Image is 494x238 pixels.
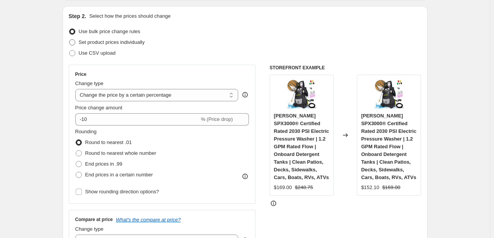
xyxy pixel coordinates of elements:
[79,39,145,45] span: Set product prices individually
[295,184,313,191] strike: $248.75
[79,50,116,56] span: Use CSV upload
[85,139,132,145] span: Round to nearest .01
[241,91,249,99] div: help
[85,150,156,156] span: Round to nearest whole number
[286,79,317,110] img: SPX3000_Hero03_80x.jpg
[75,105,123,111] span: Price change amount
[201,116,233,122] span: % (Price drop)
[274,184,292,191] div: $169.00
[75,80,104,86] span: Change type
[85,172,153,178] span: End prices in a certain number
[116,217,181,223] button: What's the compare at price?
[75,226,104,232] span: Change type
[85,161,123,167] span: End prices in .99
[75,129,97,134] span: Rounding
[382,184,400,191] strike: $169.00
[361,113,416,180] span: [PERSON_NAME] SPX3000® Certified Rated 2030 PSI Electric Pressure Washer | 1.2 GPM Rated Flow | O...
[361,184,379,191] div: $152.10
[75,71,86,77] h3: Price
[75,113,199,126] input: -15
[274,113,329,180] span: [PERSON_NAME] SPX3000® Certified Rated 2030 PSI Electric Pressure Washer | 1.2 GPM Rated Flow | O...
[270,65,421,71] h6: STOREFRONT EXAMPLE
[85,189,159,194] span: Show rounding direction options?
[69,12,86,20] h2: Step 2.
[374,79,404,110] img: SPX3000_Hero03_80x.jpg
[79,28,140,34] span: Use bulk price change rules
[75,216,113,223] h3: Compare at price
[89,12,171,20] p: Select how the prices should change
